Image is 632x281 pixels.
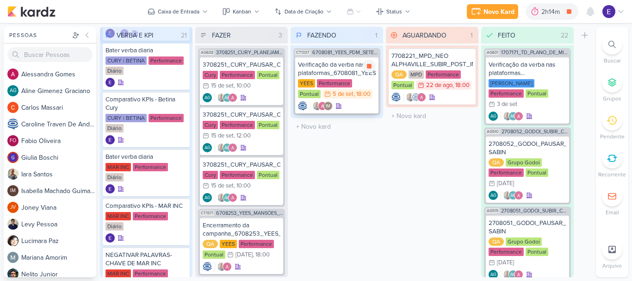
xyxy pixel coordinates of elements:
[489,169,524,177] div: Performance
[21,86,96,96] div: A l i n e G i m e n e z G r a c i a n o
[215,93,237,102] div: Colaboradores: Iara Santos, Aline Gimenez Graciano, Alessandra Gomes
[7,152,19,163] img: Giulia Boschi
[105,46,187,55] div: Bater verba diaria
[203,262,212,271] div: Criador(a): Caroline Traven De Andrade
[508,191,518,200] div: Aline Gimenez Graciano
[514,112,523,121] img: Alessandra Gomes
[203,240,218,248] div: QA
[600,132,625,141] p: Pendente
[204,96,211,100] p: AG
[489,237,504,246] div: QA
[486,50,499,55] span: AG631
[216,50,283,55] span: 3708251_CURY_PLANEJAMENTO_DIA"C"_SP
[391,70,407,79] div: QA
[203,193,212,202] div: Aline Gimenez Graciano
[602,262,622,270] p: Arquivo
[541,7,563,17] div: 2h14m
[406,93,415,102] img: Iara Santos
[204,146,211,150] p: AG
[220,121,255,129] div: Performance
[224,96,230,100] p: AG
[489,61,566,77] div: Verificação da verba nas plataformas 1707171_TD_PLANO_DE_MIDIA_SETEMBRO+OUTUBRO
[228,93,237,102] img: Alessandra Gomes
[105,56,147,65] div: CURY | BETINA
[21,269,96,279] div: N e l i t o J u n i o r
[489,79,534,87] div: [PERSON_NAME]
[21,236,96,246] div: L u c i m a r a P a z
[21,69,96,79] div: A l e s s a n d r a G o m e s
[228,193,237,202] img: Alessandra Gomes
[105,251,187,268] div: NEGATIVAR PALAVRAS-CHAVE DE MAR INC
[497,260,514,266] div: [DATE]
[7,119,19,130] img: Caroline Traven De Andrade
[503,191,512,200] img: Iara Santos
[467,31,477,40] div: 1
[292,120,381,133] input: + Novo kard
[21,169,96,179] div: I a r a S a n t o s
[105,95,187,112] div: Comparativo KPIs - Betina Cury
[417,93,426,102] img: Alessandra Gomes
[223,93,232,102] div: Aline Gimenez Graciano
[105,67,124,75] div: Diário
[215,193,237,202] div: Colaboradores: Iara Santos, Aline Gimenez Graciano, Alessandra Gomes
[501,208,569,213] span: 2708051_GODOI_SUBIR_CONTEUDO_SOCIAL_EM_PERFORMANCE_AB
[21,219,96,229] div: L e v y P e s s o a
[7,135,19,146] div: Fabio Oliveira
[7,202,19,213] div: Joney Viana
[483,7,514,17] div: Novo Kard
[223,193,232,202] div: Aline Gimenez Graciano
[489,219,566,236] div: 2708051_GODOI_PAUSAR_ANUNCIO_AB SABIN
[10,188,16,194] p: IM
[21,136,96,146] div: F a b i o O l i v e i r a
[223,143,232,152] div: Aline Gimenez Graciano
[21,103,96,112] div: C a r l o s M a s s a r i
[489,270,498,279] div: Criador(a): Aline Gimenez Graciano
[217,93,226,102] img: Iara Santos
[318,101,327,111] img: Alessandra Gomes
[105,202,187,210] div: Comparativo KPIs - MAR INC
[7,235,19,246] img: Lucimara Paz
[317,79,352,87] div: Performance
[105,135,115,144] div: Criador(a): Eduardo Quaresma
[10,205,16,210] p: JV
[234,83,251,89] div: , 10:00
[510,194,516,198] p: AG
[220,71,255,79] div: Performance
[489,158,504,167] div: QA
[598,170,626,179] p: Recorrente
[503,112,512,121] img: Iara Santos
[391,52,473,69] div: 7708221_MPD_NEO ALPHAVILLE_SUBIR_POST_IMPULSIONAMENTO_META_ADS
[10,88,17,94] p: AG
[203,93,212,102] div: Criador(a): Aline Gimenez Graciano
[105,78,115,87] img: Eduardo Quaresma
[234,133,251,139] div: , 12:00
[604,56,621,65] p: Buscar
[10,138,16,144] p: FO
[489,112,498,121] div: Criador(a): Aline Gimenez Graciano
[203,221,280,238] div: Encerramento da campanha_6708253_YEES_MANSÕES_SUBIR_PEÇAS_CAMPANHA
[506,237,542,246] div: Grupo Godoi
[312,101,322,111] img: Iara Santos
[21,186,96,196] div: I s a b e l l a M a c h a d o G u i m a r ã e s
[7,252,19,263] img: Mariana Amorim
[203,262,212,271] img: Caroline Traven De Andrade
[508,112,518,121] div: Aline Gimenez Graciano
[235,252,253,258] div: [DATE]
[133,269,168,278] div: Performance
[203,111,280,119] div: 3708251_CURY_PAUSAR_CAMPANHA_DIA"C"_TIKTOK
[7,47,93,62] input: Buscar Pessoas
[105,124,124,132] div: Diário
[501,112,523,121] div: Colaboradores: Iara Santos, Aline Gimenez Graciano, Alessandra Gomes
[497,181,514,187] div: [DATE]
[526,248,548,256] div: Pontual
[203,61,280,69] div: 3708251_CURY_PAUSAR_CAMPANHA_DIA"C"_META
[217,193,226,202] img: Iara Santos
[326,104,330,109] p: IM
[239,240,274,248] div: Performance
[133,163,168,171] div: Performance
[105,212,131,220] div: MAR INC
[602,5,615,18] img: Eduardo Quaresma
[200,211,214,216] span: CT1571
[7,85,19,96] div: Aline Gimenez Graciano
[557,31,572,40] div: 22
